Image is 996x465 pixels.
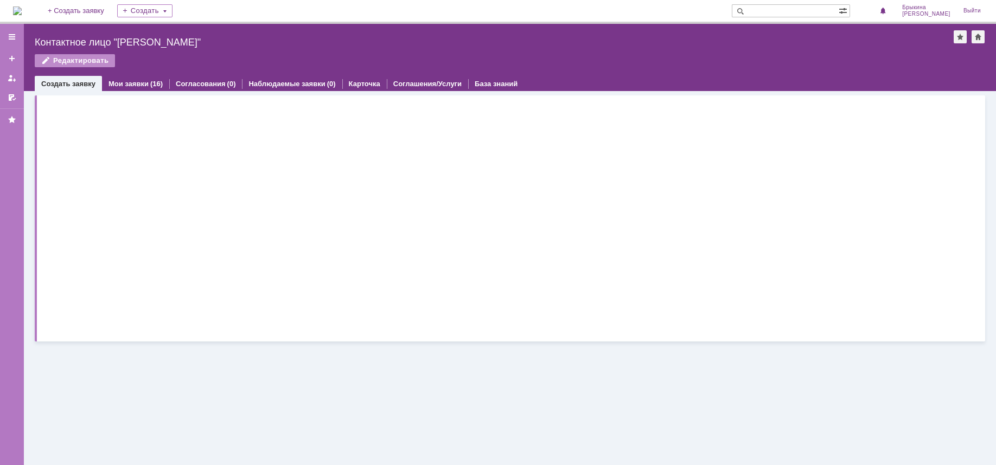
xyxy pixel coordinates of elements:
[41,80,95,88] a: Создать заявку
[839,5,850,15] span: Расширенный поиск
[248,80,325,88] a: Наблюдаемые заявки
[475,80,518,88] a: База знаний
[972,30,985,43] div: Сделать домашней страницей
[393,80,462,88] a: Соглашения/Услуги
[150,80,163,88] div: (16)
[954,30,967,43] div: Добавить в избранное
[35,37,954,48] div: Контактное лицо "[PERSON_NAME]"
[349,80,380,88] a: Карточка
[117,4,173,17] div: Создать
[176,80,226,88] a: Согласования
[13,7,22,15] img: logo
[3,50,21,67] a: Создать заявку
[3,89,21,106] a: Мои согласования
[902,4,950,11] span: Брыкина
[902,11,950,17] span: [PERSON_NAME]
[227,80,236,88] div: (0)
[3,69,21,87] a: Мои заявки
[13,7,22,15] a: Перейти на домашнюю страницу
[108,80,149,88] a: Мои заявки
[327,80,336,88] div: (0)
